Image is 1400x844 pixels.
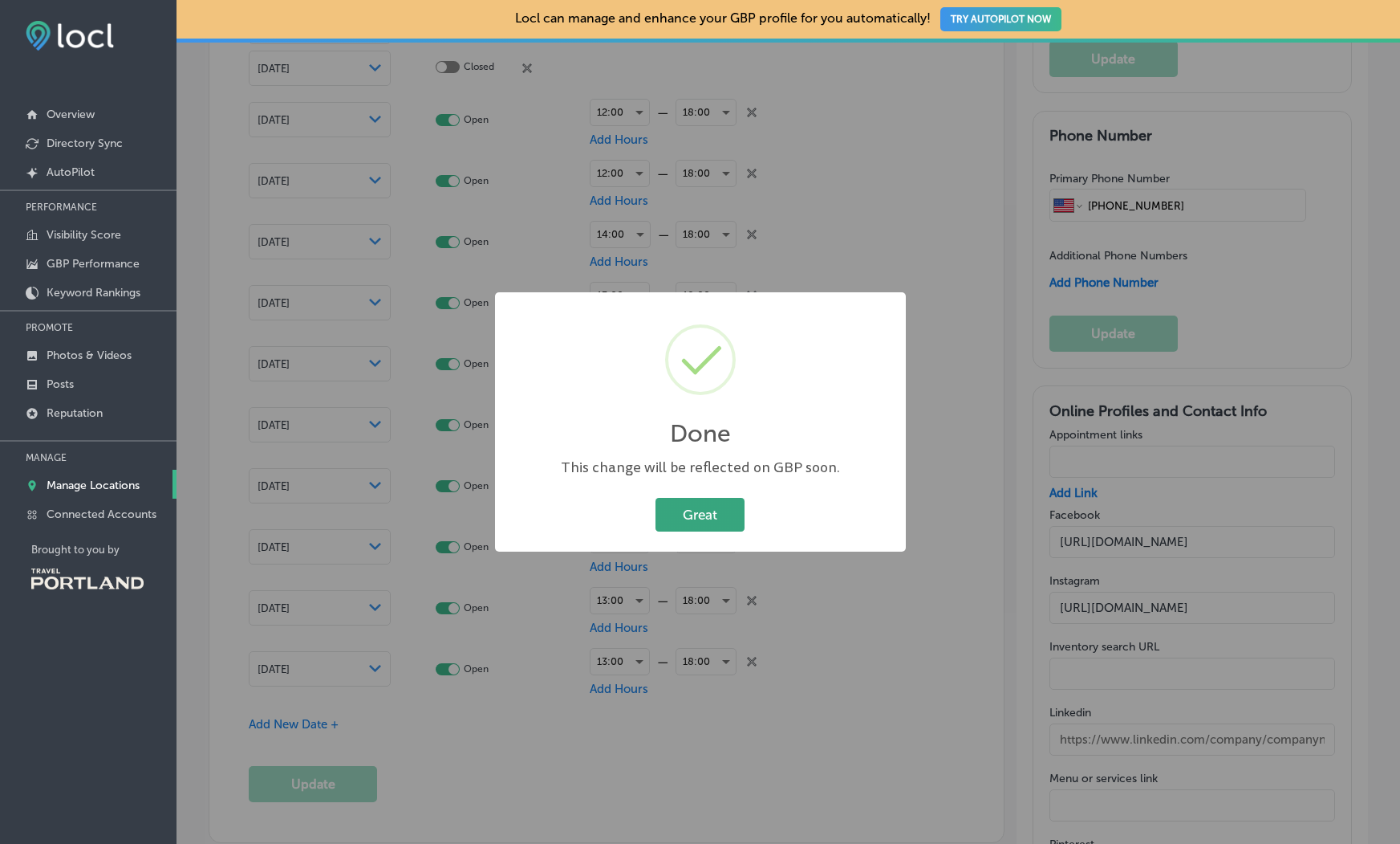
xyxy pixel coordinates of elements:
img: fda3e92497d09a02dc62c9cd864e3231.png [26,21,114,51]
button: Great [655,498,745,531]
p: Photos & Videos [47,349,132,362]
p: Manage Locations [47,479,140,492]
p: AutoPilot [47,165,95,179]
img: Travel Portland [31,569,144,589]
p: Visibility Score [47,228,121,242]
p: Reputation [47,406,103,420]
button: TRY AUTOPILOT NOW [940,7,1061,31]
p: Overview [47,108,95,121]
p: Brought to you by [31,544,177,556]
h2: Done [670,419,731,448]
p: Connected Accounts [47,508,156,521]
p: Keyword Rankings [47,286,140,300]
div: This change will be reflected on GBP soon. [511,458,890,478]
p: GBP Performance [47,257,140,271]
p: Posts [47,377,74,391]
p: Directory Sync [47,137,123,150]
